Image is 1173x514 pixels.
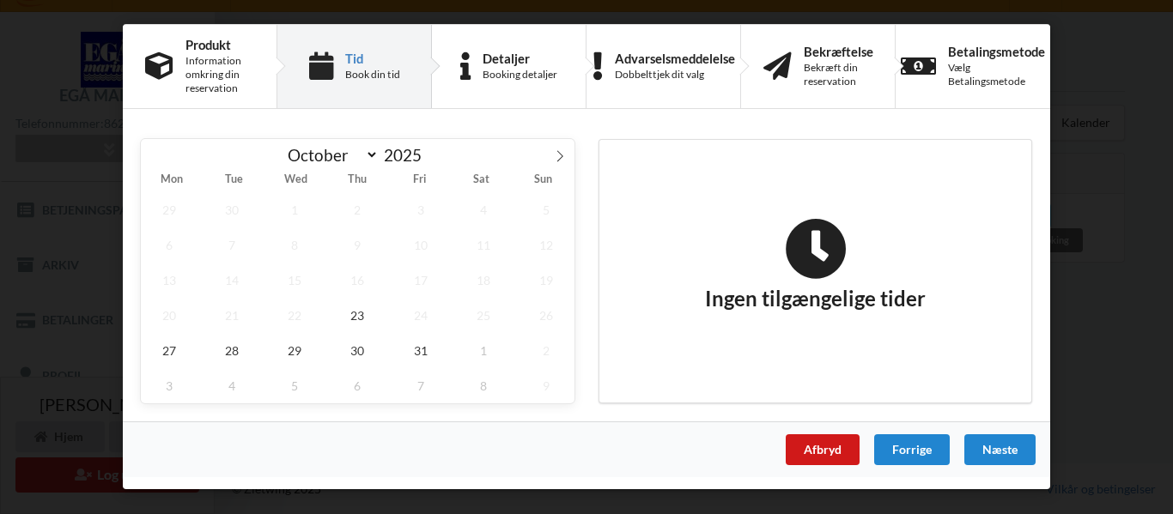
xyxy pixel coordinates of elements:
span: November 9, 2025 [518,368,574,403]
span: October 31, 2025 [392,333,449,368]
div: Vælg Betalingsmetode [948,61,1045,88]
span: October 20, 2025 [141,298,198,333]
span: October 3, 2025 [392,192,449,227]
span: October 17, 2025 [392,263,449,298]
span: October 13, 2025 [141,263,198,298]
span: November 1, 2025 [455,333,512,368]
span: October 19, 2025 [518,263,574,298]
span: October 10, 2025 [392,227,449,263]
div: Book din tid [345,68,400,82]
span: October 25, 2025 [455,298,512,333]
span: October 12, 2025 [518,227,574,263]
div: Bekræft din reservation [804,61,873,88]
span: Mon [141,174,203,185]
span: October 18, 2025 [455,263,512,298]
span: Wed [264,174,326,185]
span: Sat [451,174,513,185]
span: Thu [326,174,388,185]
span: October 15, 2025 [266,263,323,298]
div: Betalingsmetode [948,45,1045,58]
span: October 30, 2025 [330,333,386,368]
div: Næste [964,434,1036,465]
span: October 4, 2025 [455,192,512,227]
h2: Ingen tilgængelige tider [705,218,926,312]
div: Tid [345,51,400,65]
span: October 28, 2025 [204,333,260,368]
span: November 6, 2025 [330,368,386,403]
span: October 1, 2025 [266,192,323,227]
span: October 22, 2025 [266,298,323,333]
span: October 27, 2025 [141,333,198,368]
span: October 26, 2025 [518,298,574,333]
span: October 7, 2025 [204,227,260,263]
span: November 7, 2025 [392,368,449,403]
span: Fri [389,174,451,185]
span: October 2, 2025 [330,192,386,227]
div: Advarselsmeddelelse [615,51,735,65]
span: October 14, 2025 [204,263,260,298]
span: October 21, 2025 [204,298,260,333]
span: November 8, 2025 [455,368,512,403]
div: Forrige [874,434,950,465]
span: Sun [513,174,574,185]
div: Information omkring din reservation [185,54,254,95]
div: Afbryd [786,434,860,465]
input: Year [379,145,435,165]
span: November 3, 2025 [141,368,198,403]
span: October 23, 2025 [330,298,386,333]
div: Detaljer [483,51,557,65]
div: Dobbelttjek dit valg [615,68,735,82]
div: Bekræftelse [804,45,873,58]
select: Month [280,144,380,166]
span: October 29, 2025 [266,333,323,368]
span: November 2, 2025 [518,333,574,368]
span: October 9, 2025 [330,227,386,263]
span: September 30, 2025 [204,192,260,227]
div: Produkt [185,38,254,51]
span: October 16, 2025 [330,263,386,298]
span: Tue [203,174,264,185]
span: October 6, 2025 [141,227,198,263]
span: October 11, 2025 [455,227,512,263]
span: September 29, 2025 [141,192,198,227]
div: Booking detaljer [483,68,557,82]
span: October 24, 2025 [392,298,449,333]
span: November 4, 2025 [204,368,260,403]
span: November 5, 2025 [266,368,323,403]
span: October 8, 2025 [266,227,323,263]
span: October 5, 2025 [518,192,574,227]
